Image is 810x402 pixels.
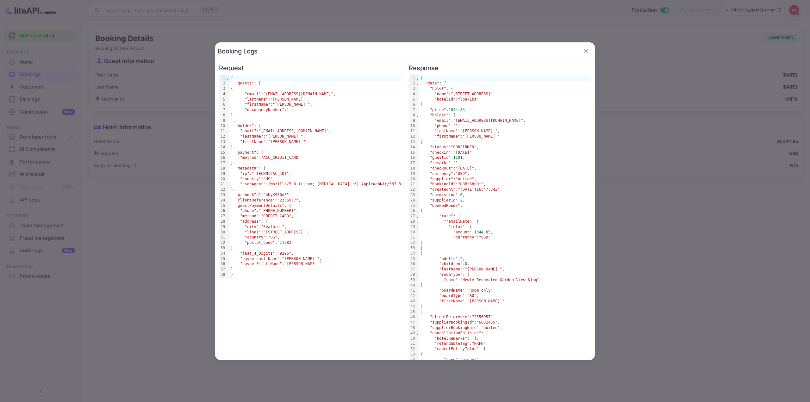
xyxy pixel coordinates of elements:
div: : , [419,261,591,267]
span: "guests" [235,81,254,85]
div: : { [419,81,591,86]
div: ], [419,309,591,315]
span: "US" [263,177,273,181]
span: "9295" [277,251,291,256]
div: 6 [219,102,226,107]
div: 1 [409,76,416,81]
span: 1 [287,108,289,112]
span: "4byK930u5" [263,193,289,197]
span: Fold line [416,203,419,208]
div: : { [229,219,532,224]
span: "nuitee" [456,177,474,181]
span: "email" [434,118,451,123]
div: : [229,107,532,113]
div: 4 [409,91,416,97]
span: Fold line [416,219,419,224]
div: 33 [219,245,226,251]
div: : , [229,176,532,182]
div: 20 [409,176,416,182]
div: ], [229,118,532,123]
div: : , [419,91,591,97]
span: Fold line [416,225,419,229]
div: 21 [409,182,416,187]
div: : , [419,198,591,203]
div: 21 [219,182,226,187]
span: "[EMAIL_ADDRESS][DOMAIN_NAME]" [259,129,329,133]
div: 23 [219,192,226,198]
span: "metadata" [235,166,259,170]
span: "email" [245,92,261,96]
div: 7 [219,107,226,113]
div: : , [419,176,591,182]
div: { [419,208,591,213]
div: 28 [409,219,416,224]
div: }, [419,283,591,288]
span: "phone" [240,208,257,213]
div: : , [229,134,532,139]
div: : { [229,150,532,155]
span: "clientReference" [235,198,275,202]
span: "email" [240,129,257,133]
span: "city" [245,225,259,229]
span: "createdAt" [430,187,456,192]
span: "data" [425,81,439,85]
div: : , [419,107,591,113]
div: 19 [219,171,226,176]
div: 5 [409,97,416,102]
div: 37 [409,267,416,272]
span: "ip" [240,171,250,176]
div: 13 [219,139,226,145]
h6: Response [409,64,591,72]
div: 32 [219,240,226,245]
span: "country" [245,235,265,239]
div: : , [229,230,532,235]
div: 18 [409,166,416,171]
div: 2 [219,81,226,86]
span: "[TECHNICAL_ID]" [252,171,289,176]
div: 32 [409,240,416,245]
div: : [419,235,591,240]
div: } [229,267,532,272]
div: 34 [219,251,226,256]
div: 44 [409,304,416,309]
div: : , [419,145,591,150]
span: "clientReference" [430,315,470,319]
span: "[PERSON_NAME] " [463,134,500,139]
span: Fold line [226,76,229,80]
span: "CREDIT_CARD" [261,214,291,218]
span: "payment" [235,150,256,155]
div: 4 [219,91,226,97]
div: 23 [409,192,416,198]
span: "firstName" [245,102,270,107]
div: 10 [219,123,226,129]
div: 1 [219,76,226,81]
div: : , [419,171,591,176]
span: "lastName" [439,267,463,271]
span: 0 [460,193,463,197]
div: 15 [219,150,226,155]
span: "11783" [277,240,294,245]
h6: Booking Logs [218,47,258,55]
div: 31 [219,235,226,240]
div: 36 [409,261,416,267]
div: 39 [409,277,416,283]
div: 27 [409,213,416,219]
div: : { [419,86,591,91]
span: "boardType" [439,294,465,298]
div: : , [419,288,591,293]
span: "checkin" [430,150,451,155]
span: "supplier" [430,177,453,181]
div: : , [229,97,532,102]
div: : { [419,213,591,219]
span: "CONFIRMED" [451,145,477,149]
div: : [229,182,532,187]
span: "method" [240,155,259,160]
div: 11 [219,128,226,134]
div: 17 [219,160,226,166]
span: "bookedRooms" [430,203,460,208]
div: : , [229,256,532,262]
div: 9 [409,118,416,123]
span: Fold line [416,214,419,218]
span: "lastName" [434,129,458,133]
span: "2356957" [277,198,298,202]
